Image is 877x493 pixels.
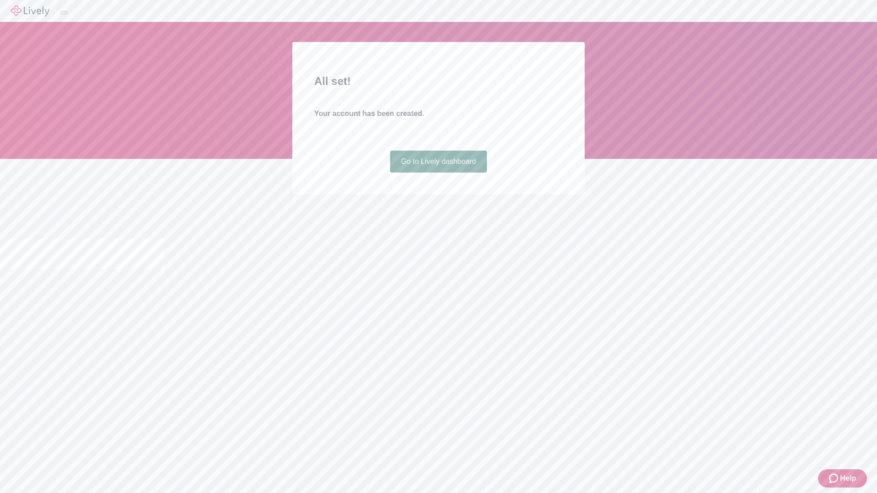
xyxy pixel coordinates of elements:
[390,151,487,173] a: Go to Lively dashboard
[60,11,68,14] button: Log out
[11,5,49,16] img: Lively
[818,469,867,488] button: Zendesk support iconHelp
[829,473,840,484] svg: Zendesk support icon
[314,108,563,119] h4: Your account has been created.
[314,73,563,89] h2: All set!
[840,473,856,484] span: Help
